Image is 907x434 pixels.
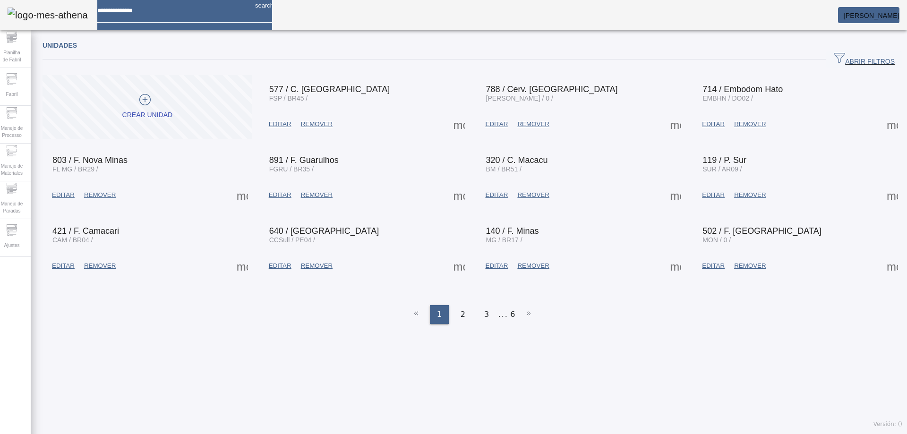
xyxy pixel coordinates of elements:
[481,187,513,204] button: EDITAR
[47,257,79,274] button: EDITAR
[43,75,252,139] button: Crear unidad
[702,261,725,271] span: EDITAR
[873,421,902,427] span: Versión: ()
[451,257,468,274] button: Mais
[884,257,901,274] button: Mais
[513,257,554,274] button: REMOVER
[667,187,684,204] button: Mais
[884,187,901,204] button: Mais
[234,187,251,204] button: Mais
[702,226,821,236] span: 502 / F. [GEOGRAPHIC_DATA]
[122,111,173,120] div: Crear unidad
[84,261,116,271] span: REMOVER
[269,155,339,165] span: 891 / F. Guarulhos
[301,119,333,129] span: REMOVER
[834,52,895,67] span: ABRIR FILTROS
[510,305,515,324] li: 6
[513,187,554,204] button: REMOVER
[702,85,783,94] span: 714 / Embodom Hato
[729,187,770,204] button: REMOVER
[52,165,98,173] span: FL MG / BR29 /
[269,165,314,173] span: FGRU / BR35 /
[729,116,770,133] button: REMOVER
[79,257,120,274] button: REMOVER
[296,257,337,274] button: REMOVER
[484,309,489,320] span: 3
[697,257,729,274] button: EDITAR
[269,190,291,200] span: EDITAR
[513,116,554,133] button: REMOVER
[3,88,20,101] span: Fabril
[702,190,725,200] span: EDITAR
[52,226,119,236] span: 421 / F. Camacari
[301,190,333,200] span: REMOVER
[844,12,899,19] span: [PERSON_NAME]
[517,261,549,271] span: REMOVER
[451,187,468,204] button: Mais
[667,257,684,274] button: Mais
[734,119,766,129] span: REMOVER
[517,119,549,129] span: REMOVER
[697,116,729,133] button: EDITAR
[269,94,308,102] span: FSP / BR45 /
[702,94,753,102] span: EMBHN / DO02 /
[296,187,337,204] button: REMOVER
[8,8,88,23] img: logo-mes-athena
[486,165,522,173] span: BM / BR51 /
[461,309,465,320] span: 2
[269,85,390,94] span: 577 / C. [GEOGRAPHIC_DATA]
[269,261,291,271] span: EDITAR
[826,51,902,68] button: ABRIR FILTROS
[486,261,508,271] span: EDITAR
[498,305,508,324] li: ...
[486,226,539,236] span: 140 / F. Minas
[264,187,296,204] button: EDITAR
[486,236,522,244] span: MG / BR17 /
[517,190,549,200] span: REMOVER
[1,239,23,252] span: Ajustes
[43,42,77,49] span: Unidades
[702,236,731,244] span: MON / 0 /
[702,165,742,173] span: SUR / AR09 /
[486,119,508,129] span: EDITAR
[667,116,684,133] button: Mais
[486,85,618,94] span: 788 / Cerv. [GEOGRAPHIC_DATA]
[47,187,79,204] button: EDITAR
[481,257,513,274] button: EDITAR
[734,190,766,200] span: REMOVER
[52,236,93,244] span: CAM / BR04 /
[702,155,746,165] span: 119 / P. Sur
[486,190,508,200] span: EDITAR
[269,236,315,244] span: CCSull / PE04 /
[264,116,296,133] button: EDITAR
[79,187,120,204] button: REMOVER
[486,94,553,102] span: [PERSON_NAME] / 0 /
[264,257,296,274] button: EDITAR
[697,187,729,204] button: EDITAR
[52,155,128,165] span: 803 / F. Nova Minas
[729,257,770,274] button: REMOVER
[486,155,548,165] span: 320 / C. Macacu
[451,116,468,133] button: Mais
[702,119,725,129] span: EDITAR
[301,261,333,271] span: REMOVER
[52,261,75,271] span: EDITAR
[269,119,291,129] span: EDITAR
[52,190,75,200] span: EDITAR
[84,190,116,200] span: REMOVER
[734,261,766,271] span: REMOVER
[884,116,901,133] button: Mais
[269,226,379,236] span: 640 / [GEOGRAPHIC_DATA]
[481,116,513,133] button: EDITAR
[234,257,251,274] button: Mais
[296,116,337,133] button: REMOVER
